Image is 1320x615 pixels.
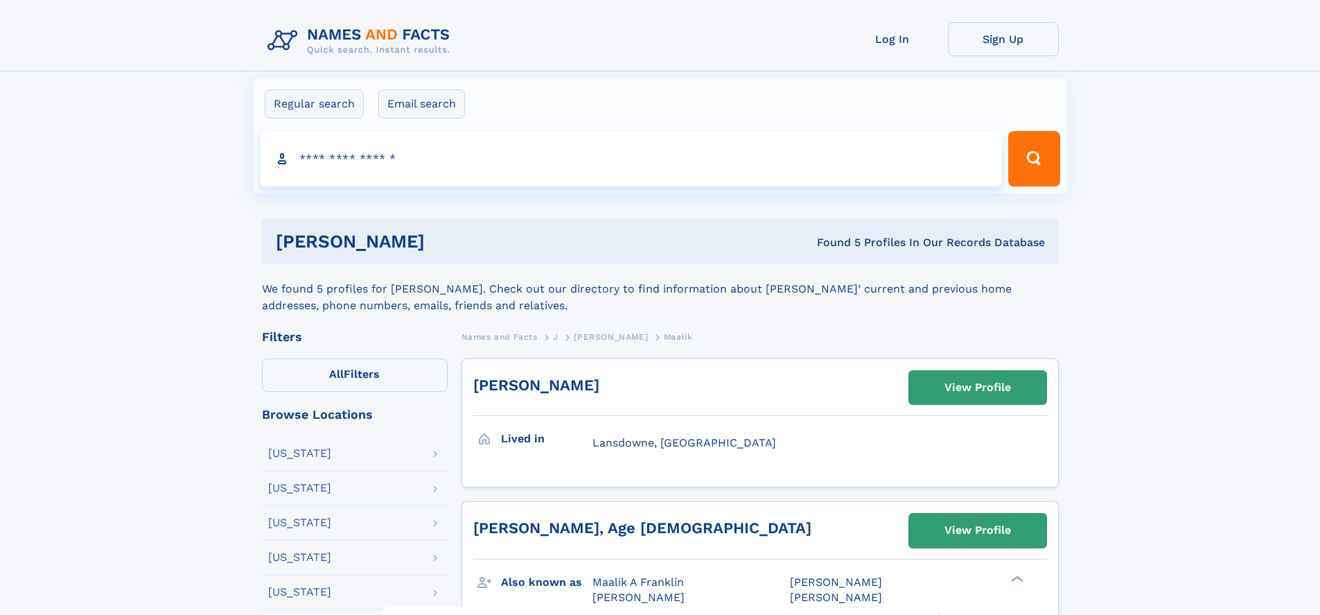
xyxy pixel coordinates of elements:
[948,22,1059,56] a: Sign Up
[553,328,558,345] a: J
[944,514,1011,546] div: View Profile
[461,328,538,345] a: Names and Facts
[1007,574,1024,583] div: ❯
[574,328,648,345] a: [PERSON_NAME]
[837,22,948,56] a: Log In
[790,591,882,604] span: [PERSON_NAME]
[262,331,448,343] div: Filters
[473,519,811,537] a: [PERSON_NAME], Age [DEMOGRAPHIC_DATA]
[592,575,684,589] span: Maalik A Franklin
[501,427,592,451] h3: Lived in
[262,264,1059,314] div: We found 5 profiles for [PERSON_NAME]. Check out our directory to find information about [PERSON_...
[268,448,331,459] div: [US_STATE]
[265,89,364,119] label: Regular search
[268,552,331,563] div: [US_STATE]
[790,575,882,589] span: [PERSON_NAME]
[909,514,1046,547] a: View Profile
[262,408,448,421] div: Browse Locations
[329,367,344,381] span: All
[909,371,1046,404] a: View Profile
[268,517,331,528] div: [US_STATE]
[268,483,331,494] div: [US_STATE]
[944,372,1011,404] div: View Profile
[473,376,599,394] a: [PERSON_NAME]
[261,131,1003,187] input: search input
[553,332,558,342] span: J
[592,436,776,449] span: Lansdowne, [GEOGRAPHIC_DATA]
[276,233,621,250] h1: [PERSON_NAME]
[664,332,693,342] span: Maalik
[501,571,592,594] h3: Also known as
[378,89,465,119] label: Email search
[592,591,685,604] span: [PERSON_NAME]
[268,587,331,598] div: [US_STATE]
[262,22,461,60] img: Logo Names and Facts
[262,358,448,392] label: Filters
[1008,131,1059,187] button: Search Button
[574,332,648,342] span: [PERSON_NAME]
[621,235,1045,250] div: Found 5 Profiles In Our Records Database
